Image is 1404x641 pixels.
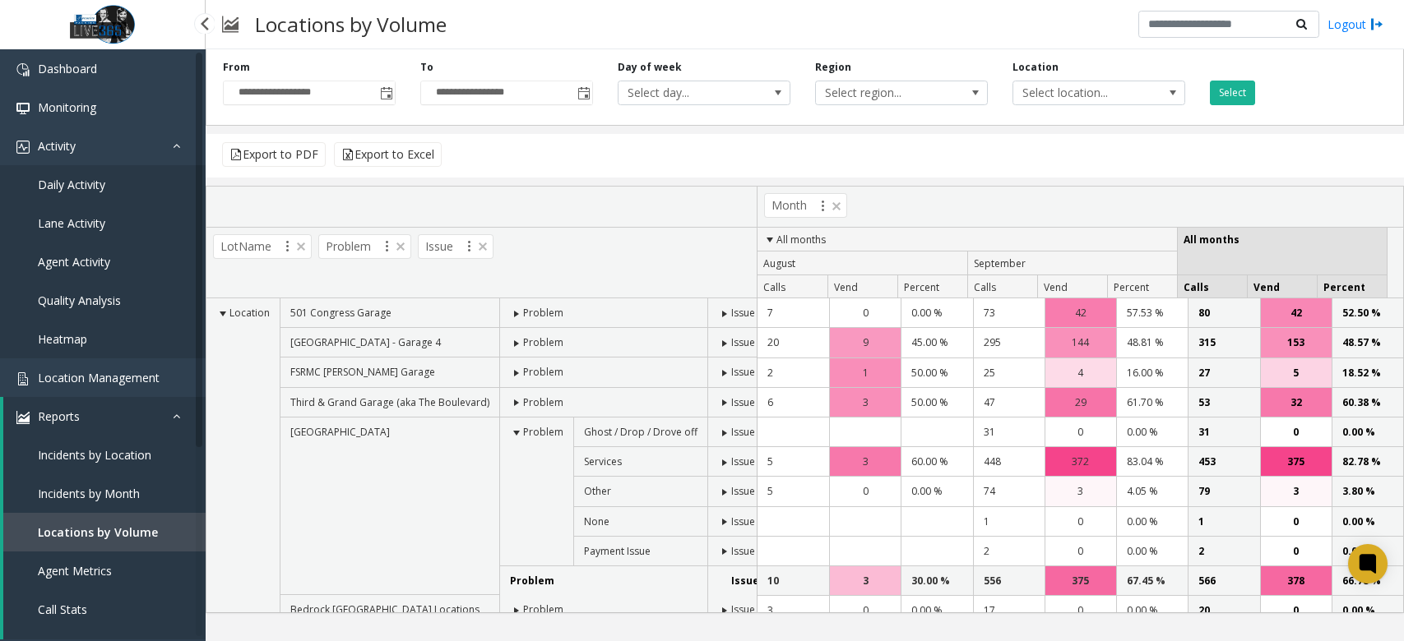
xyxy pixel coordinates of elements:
[901,388,972,417] td: 50.00 %
[1116,566,1188,596] td: 67.45 %
[290,602,480,616] span: Bedrock [GEOGRAPHIC_DATA] Locations
[863,483,869,499] span: 0
[213,234,312,259] span: LotName
[1332,596,1403,625] td: 0.00 %
[1293,365,1299,380] span: 5
[967,275,1037,299] th: Calls
[1116,328,1188,357] td: 48.81 %
[901,596,972,625] td: 0.00 %
[290,395,489,409] span: Third & Grand Garage (aka The Boulevard)
[1037,275,1107,299] th: Vend
[758,328,829,357] td: 20
[1188,298,1259,328] td: 80
[229,306,270,320] span: Location
[290,365,435,379] span: FSRMC [PERSON_NAME] Garage
[1077,543,1083,559] span: 0
[1210,81,1255,105] button: Select
[1116,477,1188,506] td: 4.05 %
[731,574,759,588] span: Issue
[758,566,829,596] td: 10
[1287,334,1304,350] span: 153
[1290,305,1302,320] span: 42
[1247,275,1317,299] th: Vend
[290,306,392,320] span: 501 Congress Garage
[901,358,972,388] td: 50.00 %
[901,447,972,477] td: 60.00 %
[523,306,563,320] span: Problem
[1072,454,1089,469] span: 372
[1116,507,1188,537] td: 0.00 %
[1188,507,1259,537] td: 1
[758,447,829,477] td: 5
[1332,358,1403,388] td: 18.52 %
[38,254,110,270] span: Agent Activity
[863,365,869,380] span: 1
[1188,566,1259,596] td: 566
[731,514,755,528] span: Issue
[1075,305,1087,320] span: 42
[1332,537,1403,566] td: 0.00 %
[318,234,411,259] span: Problem
[1116,447,1188,477] td: 83.04 %
[3,590,206,629] a: Call Stats
[967,251,1177,275] th: September
[584,544,651,558] span: Payment Issue
[731,454,755,468] span: Issue
[901,566,972,596] td: 30.00 %
[38,563,112,579] span: Agent Metrics
[973,447,1045,477] td: 448
[38,177,105,192] span: Daily Activity
[418,234,493,259] span: Issue
[1290,394,1302,410] span: 32
[731,365,755,379] span: Issue
[420,60,433,75] label: To
[863,305,869,320] span: 0
[377,81,395,104] span: Toggle popup
[38,447,151,463] span: Incidents by Location
[584,484,611,498] span: Other
[523,425,563,439] span: Problem
[1188,447,1259,477] td: 453
[827,275,897,299] th: Vend
[973,566,1045,596] td: 556
[1287,573,1304,588] span: 378
[1116,537,1188,566] td: 0.00 %
[758,298,829,328] td: 7
[510,574,554,588] span: Problem
[758,388,829,417] td: 6
[731,395,755,409] span: Issue
[1072,573,1089,588] span: 375
[973,298,1045,328] td: 73
[247,4,455,44] h3: Locations by Volume
[758,477,829,506] td: 5
[38,524,158,540] span: Locations by Volume
[38,486,140,501] span: Incidents by Month
[1116,358,1188,388] td: 16.00 %
[1332,328,1403,357] td: 48.57 %
[584,514,609,528] span: None
[1013,81,1150,104] span: Select location...
[1332,566,1403,596] td: 66.78 %
[1177,228,1387,276] th: All months
[1188,477,1259,506] td: 79
[38,61,97,76] span: Dashboard
[1188,328,1259,357] td: 315
[758,251,967,275] th: August
[16,63,30,76] img: 'icon'
[973,358,1045,388] td: 25
[1293,543,1299,559] span: 0
[863,334,869,350] span: 9
[1188,596,1259,625] td: 20
[815,60,851,75] label: Region
[1188,388,1259,417] td: 53
[897,275,967,299] th: Percent
[523,395,563,409] span: Problem
[38,331,87,347] span: Heatmap
[1188,537,1259,566] td: 2
[1332,477,1403,506] td: 3.80 %
[290,425,390,439] span: [GEOGRAPHIC_DATA]
[731,484,755,498] span: Issue
[1072,334,1089,350] span: 144
[901,298,972,328] td: 0.00 %
[290,335,441,349] span: [GEOGRAPHIC_DATA] - Garage 4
